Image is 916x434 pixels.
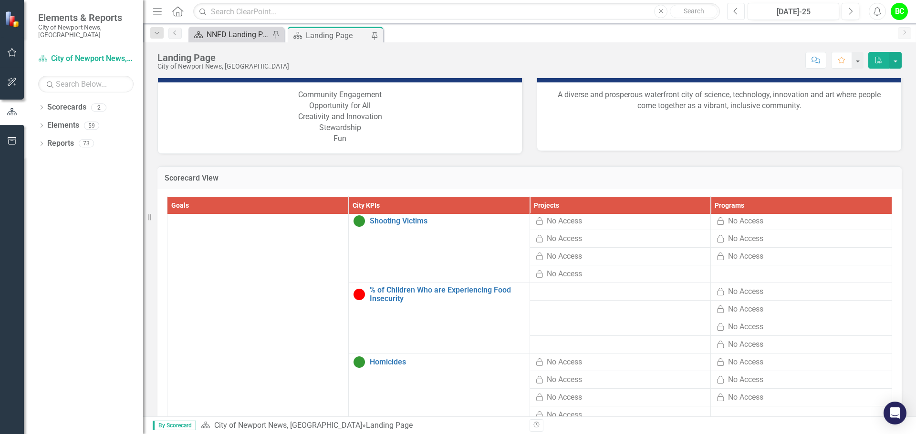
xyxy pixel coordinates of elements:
[748,3,839,20] button: [DATE]-25
[214,421,362,430] a: City of Newport News, [GEOGRAPHIC_DATA]
[165,174,895,182] h3: Scorecard View
[728,392,763,403] div: No Access
[84,121,99,130] div: 59
[370,217,525,225] a: Shooting Victims
[891,3,908,20] button: BC
[47,138,74,149] a: Reports
[354,215,365,227] img: On Target
[547,216,582,227] div: No Access
[728,216,763,227] div: No Access
[751,6,836,18] div: [DATE]-25
[191,29,270,40] a: NNFD Landing Page
[728,251,763,262] div: No Access
[153,421,196,430] span: By Scorecard
[38,12,134,23] span: Elements & Reports
[370,286,525,303] a: % of Children Who are Experiencing Food Insecurity
[884,402,906,424] div: Open Intercom Messenger
[157,52,289,63] div: Landing Page
[728,374,763,385] div: No Access
[47,102,86,113] a: Scorecards
[728,357,763,368] div: No Access
[4,10,22,28] img: ClearPoint Strategy
[547,269,582,280] div: No Access
[91,103,106,111] div: 2
[670,5,718,18] button: Search
[547,374,582,385] div: No Access
[547,90,892,113] p: A diverse and prosperous waterfront city of science, technology, innovation and art where people ...
[167,90,512,144] p: Community Engagement Opportunity for All Creativity and Innovation Stewardship Fun
[38,23,134,39] small: City of Newport News, [GEOGRAPHIC_DATA]
[79,140,94,148] div: 73
[547,357,582,368] div: No Access
[728,233,763,244] div: No Access
[370,358,525,366] a: Homicides
[38,53,134,64] a: City of Newport News, [GEOGRAPHIC_DATA]
[547,410,582,421] div: No Access
[728,286,763,297] div: No Access
[157,63,289,70] div: City of Newport News, [GEOGRAPHIC_DATA]
[47,120,79,131] a: Elements
[728,304,763,315] div: No Access
[684,7,704,15] span: Search
[728,322,763,333] div: No Access
[547,251,582,262] div: No Access
[306,30,369,41] div: Landing Page
[354,289,365,300] img: Below Target
[201,420,522,431] div: »
[38,76,134,92] input: Search Below...
[728,339,763,350] div: No Access
[193,3,720,20] input: Search ClearPoint...
[547,392,582,403] div: No Access
[354,356,365,368] img: On Target
[366,421,413,430] div: Landing Page
[207,29,270,40] div: NNFD Landing Page
[547,233,582,244] div: No Access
